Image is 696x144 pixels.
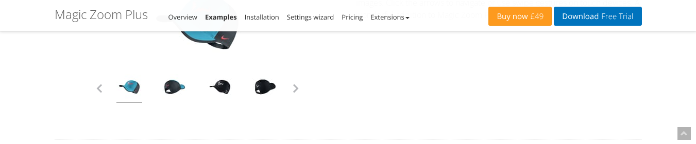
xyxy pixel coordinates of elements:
a: Examples [205,12,237,22]
a: Installation [245,12,279,22]
span: £49 [528,12,544,21]
span: Free Trial [599,12,633,21]
a: DownloadFree Trial [554,7,641,26]
a: Buy now£49 [488,7,552,26]
a: Overview [168,12,197,22]
a: Pricing [342,12,363,22]
a: Extensions [370,12,409,22]
h1: Magic Zoom Plus [55,8,148,21]
a: Settings wizard [287,12,334,22]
